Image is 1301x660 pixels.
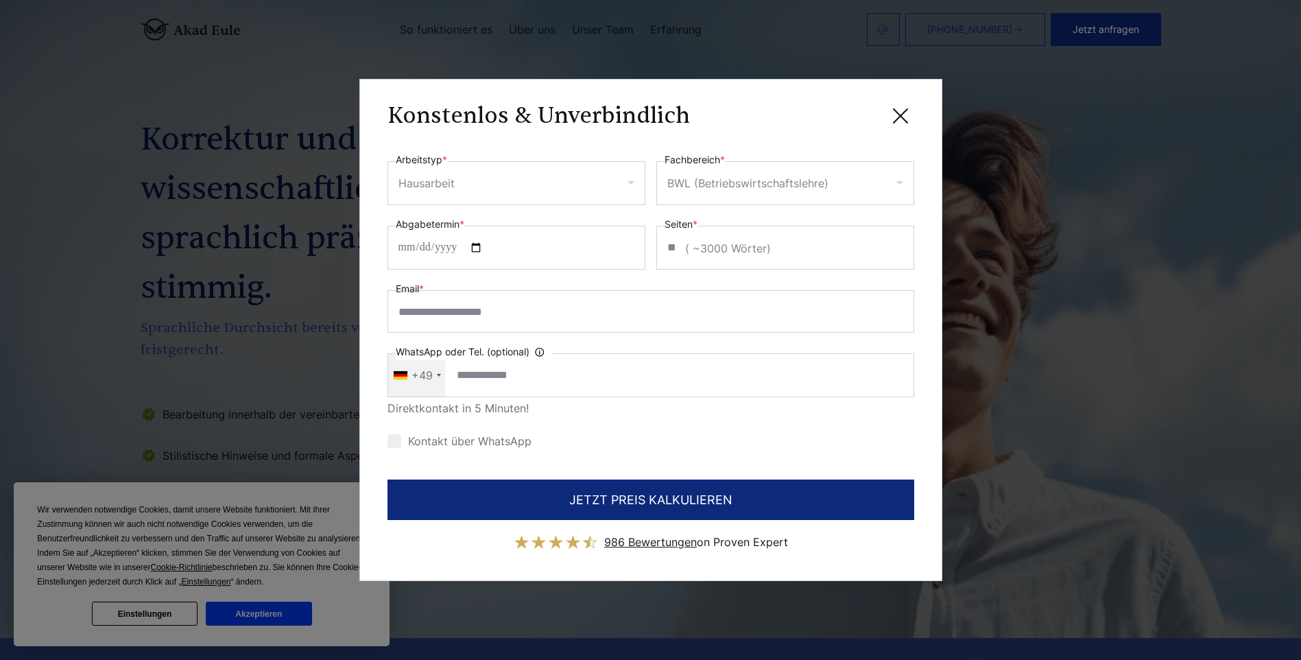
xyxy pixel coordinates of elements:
label: Fachbereich [665,152,725,168]
label: Kontakt über WhatsApp [387,434,532,448]
label: Arbeitstyp [396,152,447,168]
div: +49 [411,364,433,386]
h3: Konstenlos & Unverbindlich [387,102,690,130]
label: Email [396,281,424,297]
div: Telephone country code [388,354,445,397]
label: Abgabetermin [396,216,464,233]
span: 986 Bewertungen [604,535,697,549]
div: BWL (Betriebswirtschaftslehre) [667,172,828,194]
label: Seiten [665,216,697,233]
div: on Proven Expert [604,531,788,553]
button: JETZT PREIS KALKULIEREN [387,480,914,520]
label: WhatsApp oder Tel. (optional) [396,344,551,360]
div: Direktkontakt in 5 Minuten! [387,397,914,419]
div: Hausarbeit [398,172,455,194]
